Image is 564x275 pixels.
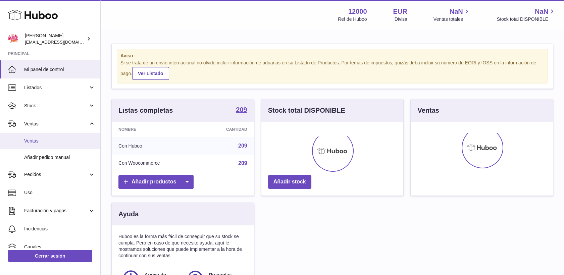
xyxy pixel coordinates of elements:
th: Nombre [112,122,199,137]
span: NaN [450,7,463,16]
span: Ventas [24,121,88,127]
span: Incidencias [24,226,95,232]
span: Añadir pedido manual [24,154,95,161]
a: Ver Listado [132,67,169,80]
strong: 12000 [348,7,367,16]
strong: EUR [393,7,407,16]
img: mar@ensuelofirme.com [8,34,18,44]
a: Añadir productos [118,175,194,189]
span: Ventas totales [433,16,471,22]
h3: Ayuda [118,210,139,219]
div: [PERSON_NAME] [25,33,85,45]
th: Cantidad [199,122,254,137]
a: 209 [238,160,247,166]
span: Uso [24,189,95,196]
span: Facturación y pagos [24,208,88,214]
span: Pedidos [24,171,88,178]
span: [EMAIL_ADDRESS][DOMAIN_NAME] [25,39,99,45]
span: Ventas [24,138,95,144]
span: Mi panel de control [24,66,95,73]
strong: 209 [236,106,247,113]
span: Stock [24,103,88,109]
span: Listados [24,85,88,91]
a: Añadir stock [268,175,311,189]
a: 209 [238,143,247,149]
div: Si se trata de un envío internacional no olvide incluir información de aduanas en su Listado de P... [120,60,544,80]
span: Canales [24,244,95,250]
h3: Ventas [417,106,439,115]
a: NaN Stock total DISPONIBLE [497,7,556,22]
h3: Stock total DISPONIBLE [268,106,345,115]
a: 209 [236,106,247,114]
a: Cerrar sesión [8,250,92,262]
td: Con Woocommerce [112,155,199,172]
td: Con Huboo [112,137,199,155]
span: NaN [535,7,548,16]
div: Ref de Huboo [338,16,367,22]
div: Divisa [395,16,407,22]
a: NaN Ventas totales [433,7,471,22]
span: Stock total DISPONIBLE [497,16,556,22]
p: Huboo es la forma más fácil de conseguir que su stock se cumpla. Pero en caso de que necesite ayu... [118,233,247,259]
h3: Listas completas [118,106,173,115]
strong: Aviso [120,53,544,59]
